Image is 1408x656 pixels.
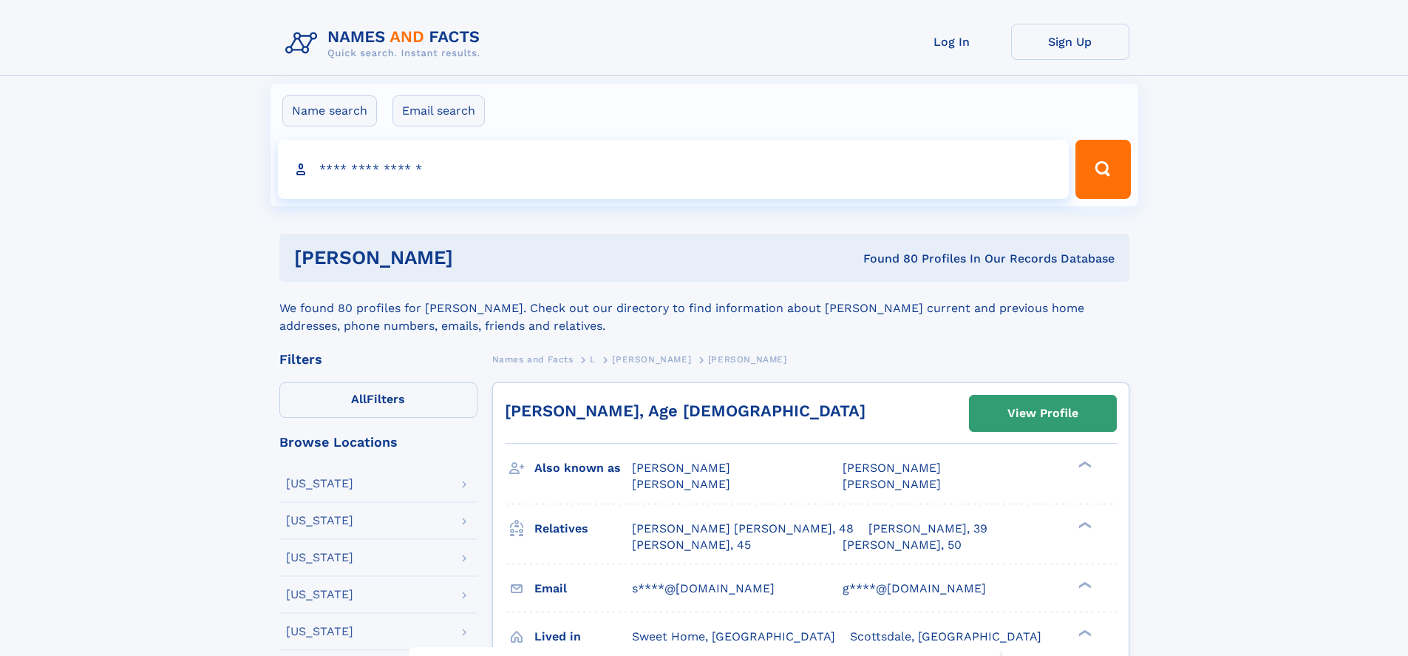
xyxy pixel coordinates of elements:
a: [PERSON_NAME], 45 [632,537,751,553]
span: L [590,354,596,365]
h1: [PERSON_NAME] [294,248,659,267]
div: ❯ [1075,628,1092,638]
div: Browse Locations [279,436,477,449]
span: All [351,392,367,406]
div: We found 80 profiles for [PERSON_NAME]. Check out our directory to find information about [PERSON... [279,282,1129,335]
label: Name search [282,95,377,126]
a: View Profile [970,396,1116,431]
a: Names and Facts [492,350,574,368]
div: [US_STATE] [286,626,353,638]
span: [PERSON_NAME] [843,461,941,475]
div: View Profile [1007,396,1078,430]
span: Sweet Home, [GEOGRAPHIC_DATA] [632,629,835,643]
div: ❯ [1075,580,1092,589]
span: [PERSON_NAME] [632,477,730,491]
span: [PERSON_NAME] [632,461,730,475]
div: [US_STATE] [286,478,353,490]
div: ❯ [1075,460,1092,470]
h3: Lived in [534,624,632,649]
button: Search Button [1075,140,1130,199]
label: Filters [279,382,477,418]
div: [US_STATE] [286,552,353,564]
a: L [590,350,596,368]
a: Log In [893,24,1011,60]
div: [US_STATE] [286,589,353,601]
div: ❯ [1075,520,1092,530]
img: Logo Names and Facts [279,24,492,64]
a: [PERSON_NAME] [PERSON_NAME], 48 [632,521,854,537]
span: [PERSON_NAME] [612,354,691,365]
a: Sign Up [1011,24,1129,60]
div: [US_STATE] [286,515,353,527]
a: [PERSON_NAME], 39 [868,521,987,537]
a: [PERSON_NAME], Age [DEMOGRAPHIC_DATA] [505,402,865,420]
h3: Email [534,576,632,601]
h3: Also known as [534,456,632,481]
h3: Relatives [534,516,632,541]
a: [PERSON_NAME] [612,350,691,368]
a: [PERSON_NAME], 50 [843,537,962,553]
input: search input [278,140,1069,199]
div: Filters [279,353,477,366]
span: [PERSON_NAME] [708,354,787,365]
span: [PERSON_NAME] [843,477,941,491]
label: Email search [392,95,485,126]
div: Found 80 Profiles In Our Records Database [658,251,1115,267]
span: Scottsdale, [GEOGRAPHIC_DATA] [850,629,1041,643]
